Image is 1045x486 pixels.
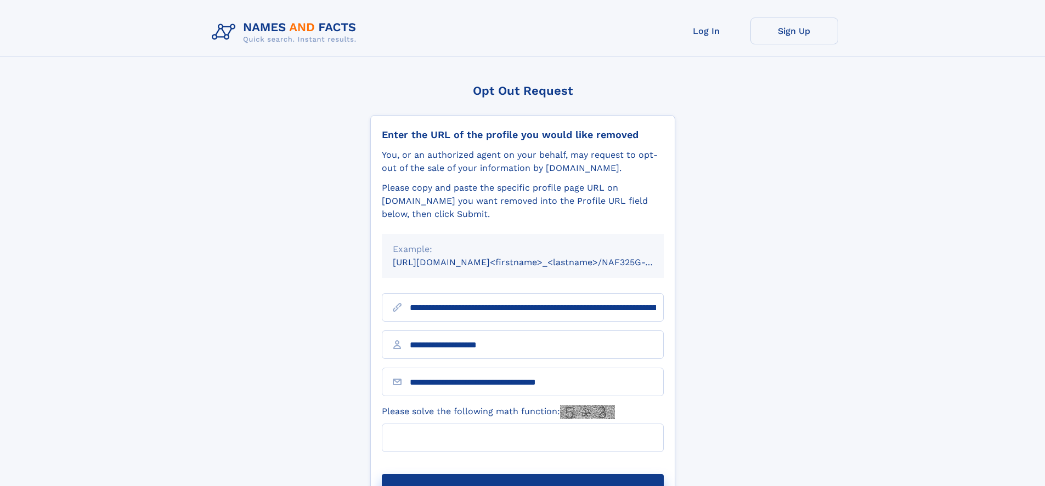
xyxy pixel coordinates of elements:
[663,18,750,44] a: Log In
[382,129,664,141] div: Enter the URL of the profile you would like removed
[382,181,664,221] div: Please copy and paste the specific profile page URL on [DOMAIN_NAME] you want removed into the Pr...
[750,18,838,44] a: Sign Up
[393,257,685,267] small: [URL][DOMAIN_NAME]<firstname>_<lastname>/NAF325G-xxxxxxxx
[382,148,664,175] div: You, or an authorized agent on your behalf, may request to opt-out of the sale of your informatio...
[370,84,675,98] div: Opt Out Request
[393,243,653,256] div: Example:
[382,405,615,419] label: Please solve the following math function:
[207,18,365,47] img: Logo Names and Facts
